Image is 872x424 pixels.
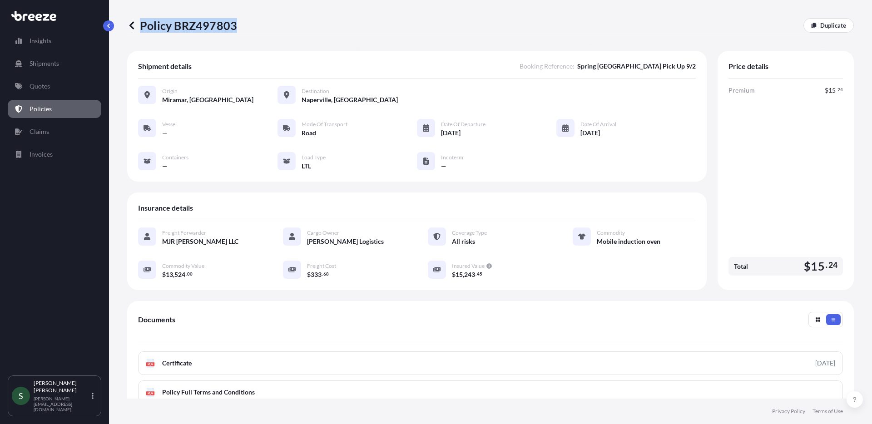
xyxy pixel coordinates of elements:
span: LTL [302,162,311,171]
span: Freight Cost [307,262,336,270]
p: Quotes [30,82,50,91]
span: Commodity [597,229,625,237]
span: $ [825,87,828,94]
span: [PERSON_NAME] Logistics [307,237,384,246]
span: 333 [311,271,322,278]
span: — [162,162,168,171]
p: Invoices [30,150,53,159]
a: Claims [8,123,101,141]
p: Duplicate [820,21,846,30]
span: Miramar, [GEOGRAPHIC_DATA] [162,95,253,104]
span: , [173,271,174,278]
p: [PERSON_NAME][EMAIL_ADDRESS][DOMAIN_NAME] [34,396,90,412]
span: $ [307,271,311,278]
span: Certificate [162,359,192,368]
span: . [186,272,187,276]
span: — [441,162,446,171]
span: [DATE] [580,128,600,138]
span: Coverage Type [452,229,487,237]
span: Cargo Owner [307,229,339,237]
span: Premium [728,86,755,95]
span: $ [804,261,811,272]
span: 243 [464,271,475,278]
span: . [476,272,476,276]
a: Shipments [8,54,101,73]
span: Mobile induction oven [597,237,660,246]
a: Invoices [8,145,101,163]
span: Mode of Transport [302,121,347,128]
span: Road [302,128,316,138]
span: Destination [302,88,329,95]
p: Insights [30,36,51,45]
span: Documents [138,315,175,324]
span: Total [734,262,748,271]
span: $ [162,271,166,278]
span: Insured Value [452,262,485,270]
span: Date of Arrival [580,121,616,128]
span: Incoterm [441,154,463,161]
a: PDFCertificate[DATE] [138,351,843,375]
span: , [463,271,464,278]
span: [DATE] [441,128,461,138]
span: 15 [828,87,836,94]
span: — [162,128,168,138]
span: 45 [477,272,482,276]
span: Booking Reference : [520,62,575,71]
span: Commodity Value [162,262,204,270]
span: 15 [456,271,463,278]
span: S [19,391,23,400]
span: Naperville, [GEOGRAPHIC_DATA] [302,95,398,104]
a: Duplicate [803,18,854,33]
text: PDF [148,363,154,366]
a: Policies [8,100,101,118]
span: . [322,272,323,276]
p: Shipments [30,59,59,68]
span: 68 [323,272,329,276]
a: Insights [8,32,101,50]
div: [DATE] [815,359,835,368]
text: PDF [148,392,154,395]
p: Claims [30,127,49,136]
span: 524 [174,271,185,278]
span: 24 [828,262,837,268]
span: Freight Forwarder [162,229,206,237]
span: . [826,262,827,268]
span: Policy Full Terms and Conditions [162,388,255,397]
span: Spring [GEOGRAPHIC_DATA] Pick Up 9/2 [577,62,696,71]
span: 00 [187,272,193,276]
a: Terms of Use [813,408,843,415]
span: 15 [811,261,824,272]
span: Insurance details [138,203,193,212]
span: Origin [162,88,178,95]
p: [PERSON_NAME] [PERSON_NAME] [34,380,90,394]
span: Load Type [302,154,326,161]
a: PDFPolicy Full Terms and Conditions [138,380,843,404]
span: MJR [PERSON_NAME] LLC [162,237,238,246]
a: Quotes [8,77,101,95]
span: . [836,88,837,91]
span: Vessel [162,121,177,128]
span: 13 [166,271,173,278]
span: $ [452,271,456,278]
p: Policy BRZ497803 [127,18,237,33]
span: All risks [452,237,475,246]
span: Shipment details [138,62,192,71]
a: Privacy Policy [772,408,805,415]
span: Containers [162,154,188,161]
span: Date of Departure [441,121,486,128]
span: 24 [837,88,843,91]
span: Price details [728,62,768,71]
p: Policies [30,104,52,113]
